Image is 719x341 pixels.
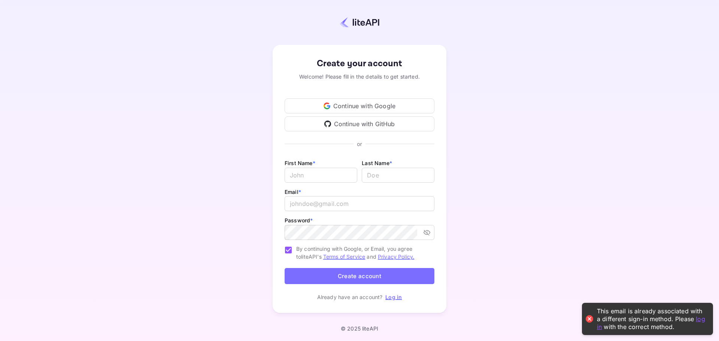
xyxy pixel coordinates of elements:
[285,189,301,195] label: Email
[285,98,434,113] div: Continue with Google
[285,73,434,80] div: Welcome! Please fill in the details to get started.
[340,17,379,28] img: liteapi
[385,294,402,300] a: Log in
[285,57,434,70] div: Create your account
[285,196,434,211] input: johndoe@gmail.com
[597,315,705,330] a: log in
[362,168,434,183] input: Doe
[362,160,392,166] label: Last Name
[323,253,365,260] a: Terms of Service
[341,325,378,332] p: © 2025 liteAPI
[285,116,434,131] div: Continue with GitHub
[378,253,414,260] a: Privacy Policy.
[420,226,434,239] button: toggle password visibility
[285,160,315,166] label: First Name
[597,307,706,331] div: This email is already associated with a different sign-in method. Please with the correct method.
[285,268,434,284] button: Create account
[285,168,357,183] input: John
[296,245,428,261] span: By continuing with Google, or Email, you agree to liteAPI's and
[285,217,313,223] label: Password
[317,293,383,301] p: Already have an account?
